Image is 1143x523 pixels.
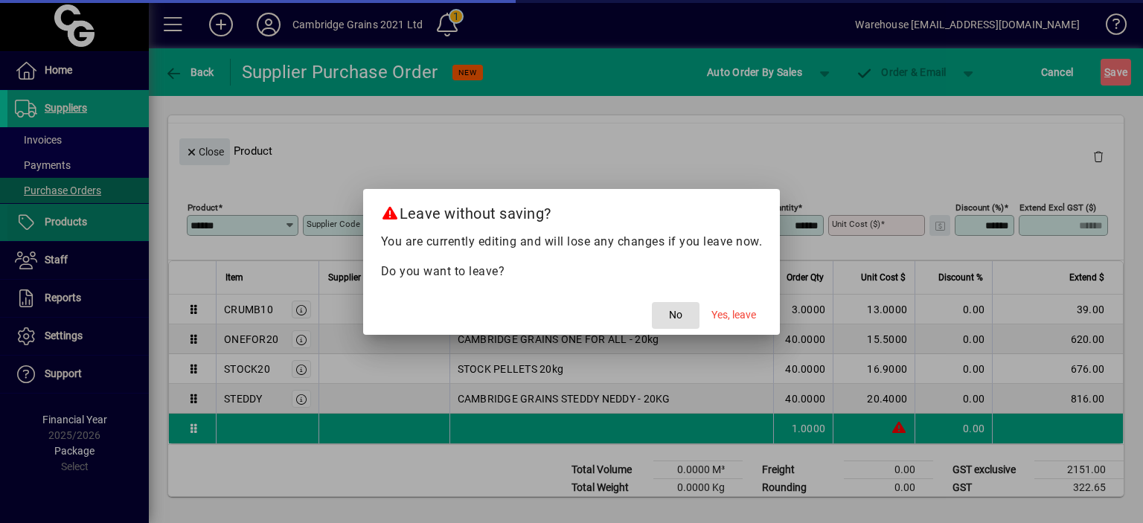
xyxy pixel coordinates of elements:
[363,189,781,232] h2: Leave without saving?
[652,302,699,329] button: No
[669,307,682,323] span: No
[705,302,762,329] button: Yes, leave
[711,307,756,323] span: Yes, leave
[381,263,763,280] p: Do you want to leave?
[381,233,763,251] p: You are currently editing and will lose any changes if you leave now.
